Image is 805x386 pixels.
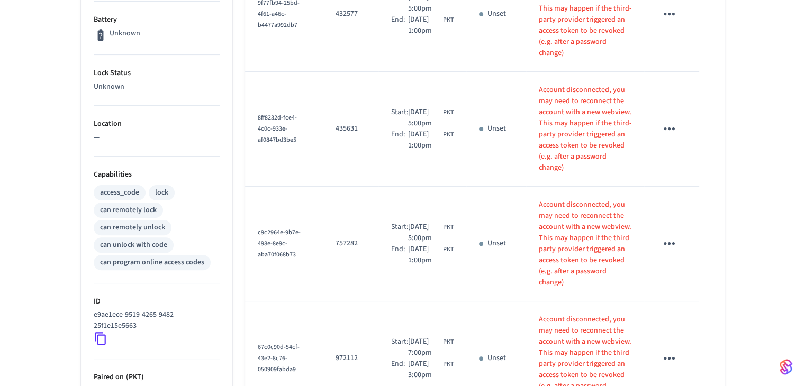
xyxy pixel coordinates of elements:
[443,337,454,347] span: PKT
[336,353,366,364] p: 972112
[336,238,366,249] p: 757282
[336,8,366,20] p: 432577
[94,169,220,180] p: Capabilities
[408,336,454,359] div: Asia/Karachi
[391,359,408,381] div: End:
[94,118,220,130] p: Location
[443,360,454,369] span: PKT
[336,123,366,134] p: 435631
[100,257,204,268] div: can program online access codes
[258,343,300,374] span: 67c0c90d-54cf-43e2-8c76-050909fabda9
[94,81,220,93] p: Unknown
[408,129,454,151] div: Asia/Karachi
[443,245,454,254] span: PKT
[443,108,454,117] span: PKT
[391,14,408,36] div: End:
[258,113,297,144] span: 8ff8232d-fce4-4c0c-933e-af0847bd3be5
[408,359,441,381] span: [DATE] 3:00pm
[539,85,631,173] p: Account disconnected, you may need to reconnect the account with a new webview. This may happen i...
[94,309,215,332] p: e9ae1ece-9519-4265-9482-25f1e15e5663
[94,14,220,25] p: Battery
[408,107,441,129] span: [DATE] 5:00pm
[539,199,631,288] p: Account disconnected, you may need to reconnect the account with a new webview. This may happen i...
[124,372,144,382] span: ( PKT )
[487,123,506,134] p: Unset
[408,14,454,36] div: Asia/Karachi
[487,353,506,364] p: Unset
[408,107,454,129] div: Asia/Karachi
[408,222,441,244] span: [DATE] 5:00pm
[443,15,454,25] span: PKT
[391,336,408,359] div: Start:
[391,107,408,129] div: Start:
[780,359,792,375] img: SeamLogoGradient.69752ec5.svg
[487,8,506,20] p: Unset
[408,336,441,359] span: [DATE] 7:00pm
[100,222,165,233] div: can remotely unlock
[408,359,454,381] div: Asia/Karachi
[100,240,167,251] div: can unlock with code
[94,372,220,383] p: Paired on
[408,129,441,151] span: [DATE] 1:00pm
[94,68,220,79] p: Lock Status
[408,244,441,266] span: [DATE] 1:00pm
[487,238,506,249] p: Unset
[391,244,408,266] div: End:
[408,244,454,266] div: Asia/Karachi
[408,14,441,36] span: [DATE] 1:00pm
[94,296,220,307] p: ID
[443,223,454,232] span: PKT
[443,130,454,140] span: PKT
[391,129,408,151] div: End:
[100,187,139,198] div: access_code
[110,28,140,39] p: Unknown
[100,205,157,216] div: can remotely lock
[94,132,220,143] p: —
[391,222,408,244] div: Start:
[408,222,454,244] div: Asia/Karachi
[258,228,301,259] span: c9c2964e-9b7e-498e-8e9c-aba70f068b73
[155,187,168,198] div: lock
